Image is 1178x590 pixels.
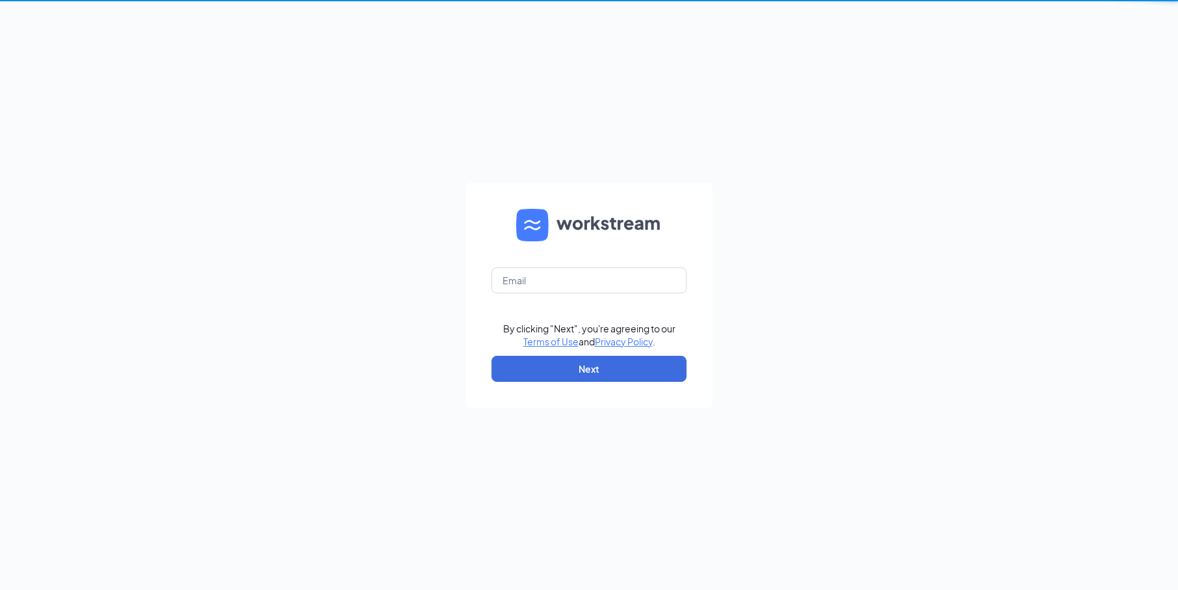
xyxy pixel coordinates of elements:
[491,356,687,382] button: Next
[503,322,675,348] div: By clicking "Next", you're agreeing to our and .
[595,336,653,347] a: Privacy Policy
[523,336,579,347] a: Terms of Use
[516,209,662,241] img: WS logo and Workstream text
[491,267,687,293] input: Email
